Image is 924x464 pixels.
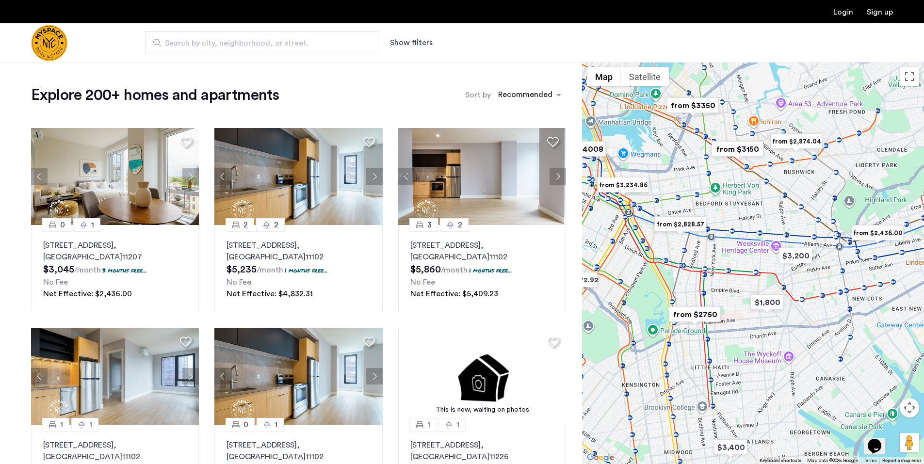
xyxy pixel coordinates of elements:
[274,219,278,231] span: 2
[427,219,432,231] span: 3
[31,25,67,61] a: Cazamio Logo
[587,67,621,86] button: Show street map
[43,240,187,263] p: [STREET_ADDRESS] 11207
[182,168,199,185] button: Next apartment
[43,265,74,274] span: $3,045
[746,291,788,313] div: $1,800
[465,89,491,101] label: Sort by
[807,458,858,463] span: Map data ©2025 Google
[285,266,328,274] p: 1 months free...
[227,290,313,298] span: Net Effective: $4,832.31
[663,95,723,116] div: from $3350
[43,439,187,463] p: [STREET_ADDRESS] 11102
[227,439,370,463] p: [STREET_ADDRESS] 11102
[458,219,462,231] span: 2
[214,128,383,225] img: 1997_638519968035243270.png
[864,425,895,454] iframe: chat widget
[775,245,816,267] div: $3,200
[60,219,65,231] span: 0
[410,278,435,286] span: No Fee
[214,368,231,384] button: Previous apartment
[91,219,94,231] span: 1
[398,225,566,312] a: 32[STREET_ADDRESS], [GEOGRAPHIC_DATA]111021 months free...No FeeNet Effective: $5,409.23
[43,290,132,298] span: Net Effective: $2,436.00
[900,398,919,417] button: Map camera controls
[833,8,853,16] a: Login
[550,168,566,185] button: Next apartment
[214,168,231,185] button: Previous apartment
[593,174,653,196] div: from $3,234.86
[227,240,370,263] p: [STREET_ADDRESS] 11102
[708,138,767,160] div: from $3150
[31,128,199,225] img: 1997_638519001096654587.png
[550,138,610,160] div: from $4008
[493,86,566,104] ng-select: sort-apartment
[165,37,351,49] span: Search by city, neighborhood, or street.
[497,89,552,103] div: Recommended
[31,85,279,105] h1: Explore 200+ homes and apartments
[650,213,710,235] div: from $2,828.57
[398,328,567,425] img: 2.gif
[410,240,554,263] p: [STREET_ADDRESS] 11102
[427,419,430,431] span: 1
[710,436,751,458] div: $3,400
[89,419,92,431] span: 1
[31,368,48,384] button: Previous apartment
[31,225,199,312] a: 01[STREET_ADDRESS], [GEOGRAPHIC_DATA]112073 months free...No FeeNet Effective: $2,436.00
[146,31,378,54] input: Apartment Search
[882,457,921,464] a: Report a map error
[665,304,725,325] div: from $2750
[441,266,468,274] sub: /month
[214,328,383,425] img: 1997_638519968035243270.png
[31,168,48,185] button: Previous apartment
[74,266,101,274] sub: /month
[366,368,383,384] button: Next apartment
[584,451,616,464] a: Open this area in Google Maps (opens a new window)
[43,278,68,286] span: No Fee
[102,266,147,274] p: 3 months free...
[214,225,382,312] a: 22[STREET_ADDRESS], [GEOGRAPHIC_DATA]111021 months free...No FeeNet Effective: $4,832.31
[760,457,801,464] button: Keyboard shortcuts
[398,168,415,185] button: Previous apartment
[366,168,383,185] button: Next apartment
[584,451,616,464] img: Google
[456,419,459,431] span: 1
[410,290,498,298] span: Net Effective: $5,409.23
[900,433,919,452] button: Drag Pegman onto the map to open Street View
[766,130,826,152] div: from $2,874.04
[867,8,893,16] a: Registration
[243,219,248,231] span: 2
[227,265,257,274] span: $5,235
[398,328,567,425] a: This is new, waiting on photos
[410,265,441,274] span: $5,860
[864,457,876,464] a: Terms (opens in new tab)
[227,278,251,286] span: No Fee
[848,222,908,244] div: from $2,436.00
[31,25,67,61] img: logo
[390,37,433,48] button: Show or hide filters
[257,266,283,274] sub: /month
[403,405,562,415] div: This is new, waiting on photos
[243,419,248,431] span: 0
[31,328,199,425] img: 1997_638519966982966758.png
[900,67,919,86] button: Toggle fullscreen view
[621,67,669,86] button: Show satellite imagery
[182,368,199,384] button: Next apartment
[275,419,277,431] span: 1
[410,439,554,463] p: [STREET_ADDRESS] 11226
[398,128,567,225] img: 1997_638519968069068022.png
[469,266,512,274] p: 1 months free...
[60,419,63,431] span: 1
[560,269,601,291] div: $4,072.92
